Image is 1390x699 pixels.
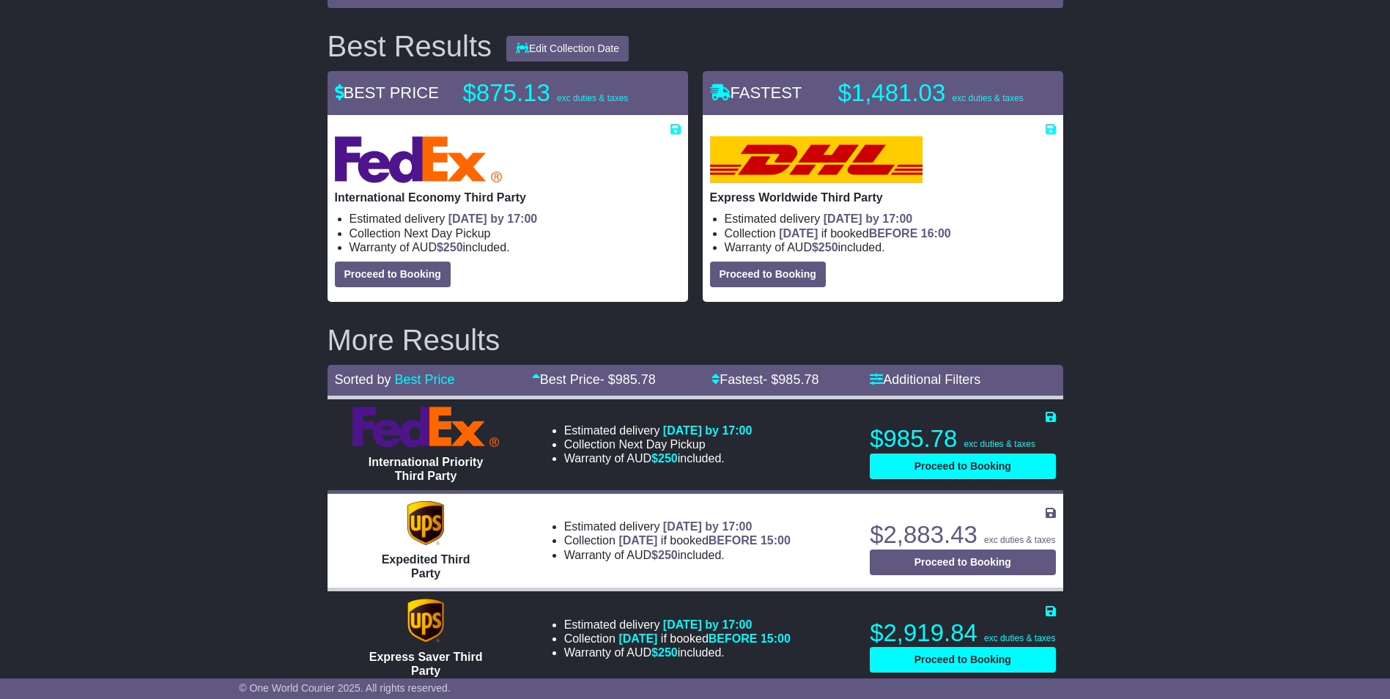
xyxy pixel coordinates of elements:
[382,553,470,580] span: Expedited Third Party
[335,136,503,183] img: FedEx Express: International Economy Third Party
[921,227,951,240] span: 16:00
[335,372,391,387] span: Sorted by
[369,651,483,677] span: Express Saver Third Party
[564,646,791,659] li: Warranty of AUD included.
[710,191,1056,204] p: Express Worldwide Third Party
[870,424,1055,454] p: $985.78
[352,407,499,448] img: FedEx Express: International Priority Third Party
[350,226,681,240] li: Collection
[564,548,791,562] li: Warranty of AUD included.
[532,372,656,387] a: Best Price- $985.78
[328,324,1063,356] h2: More Results
[870,520,1055,550] p: $2,883.43
[984,633,1055,643] span: exc duties & taxes
[404,227,490,240] span: Next Day Pickup
[710,262,826,287] button: Proceed to Booking
[618,534,657,547] span: [DATE]
[407,599,444,643] img: UPS (new): Express Saver Third Party
[709,534,758,547] span: BEFORE
[350,240,681,254] li: Warranty of AUD included.
[725,226,1056,240] li: Collection
[506,36,629,62] button: Edit Collection Date
[663,424,753,437] span: [DATE] by 17:00
[564,632,791,646] li: Collection
[870,550,1055,575] button: Proceed to Booking
[437,241,463,254] span: $
[564,519,791,533] li: Estimated delivery
[564,618,791,632] li: Estimated delivery
[557,93,628,103] span: exc duties & taxes
[870,454,1055,479] button: Proceed to Booking
[618,534,790,547] span: if booked
[651,452,678,465] span: $
[564,437,753,451] li: Collection
[443,241,463,254] span: 250
[600,372,656,387] span: - $
[335,191,681,204] p: International Economy Third Party
[564,533,791,547] li: Collection
[564,424,753,437] li: Estimated delivery
[870,372,980,387] a: Additional Filters
[564,451,753,465] li: Warranty of AUD included.
[350,212,681,226] li: Estimated delivery
[984,535,1055,545] span: exc duties & taxes
[725,240,1056,254] li: Warranty of AUD included.
[618,632,657,645] span: [DATE]
[615,372,656,387] span: 985.78
[824,212,913,225] span: [DATE] by 17:00
[710,84,802,102] span: FASTEST
[761,632,791,645] span: 15:00
[779,227,950,240] span: if booked
[709,632,758,645] span: BEFORE
[618,438,705,451] span: Next Day Pickup
[407,501,444,545] img: UPS (new): Expedited Third Party
[658,549,678,561] span: 250
[818,241,838,254] span: 250
[320,30,500,62] div: Best Results
[812,241,838,254] span: $
[651,646,678,659] span: $
[658,646,678,659] span: 250
[778,372,818,387] span: 985.78
[239,682,451,694] span: © One World Courier 2025. All rights reserved.
[663,520,753,533] span: [DATE] by 17:00
[779,227,818,240] span: [DATE]
[651,549,678,561] span: $
[869,227,918,240] span: BEFORE
[838,78,1024,108] p: $1,481.03
[952,93,1023,103] span: exc duties & taxes
[870,618,1055,648] p: $2,919.84
[761,534,791,547] span: 15:00
[964,439,1035,449] span: exc duties & taxes
[618,632,790,645] span: if booked
[870,647,1055,673] button: Proceed to Booking
[710,136,923,183] img: DHL: Express Worldwide Third Party
[763,372,818,387] span: - $
[448,212,538,225] span: [DATE] by 17:00
[335,84,439,102] span: BEST PRICE
[711,372,818,387] a: Fastest- $985.78
[658,452,678,465] span: 250
[725,212,1056,226] li: Estimated delivery
[663,618,753,631] span: [DATE] by 17:00
[395,372,455,387] a: Best Price
[369,456,483,482] span: International Priority Third Party
[463,78,646,108] p: $875.13
[335,262,451,287] button: Proceed to Booking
